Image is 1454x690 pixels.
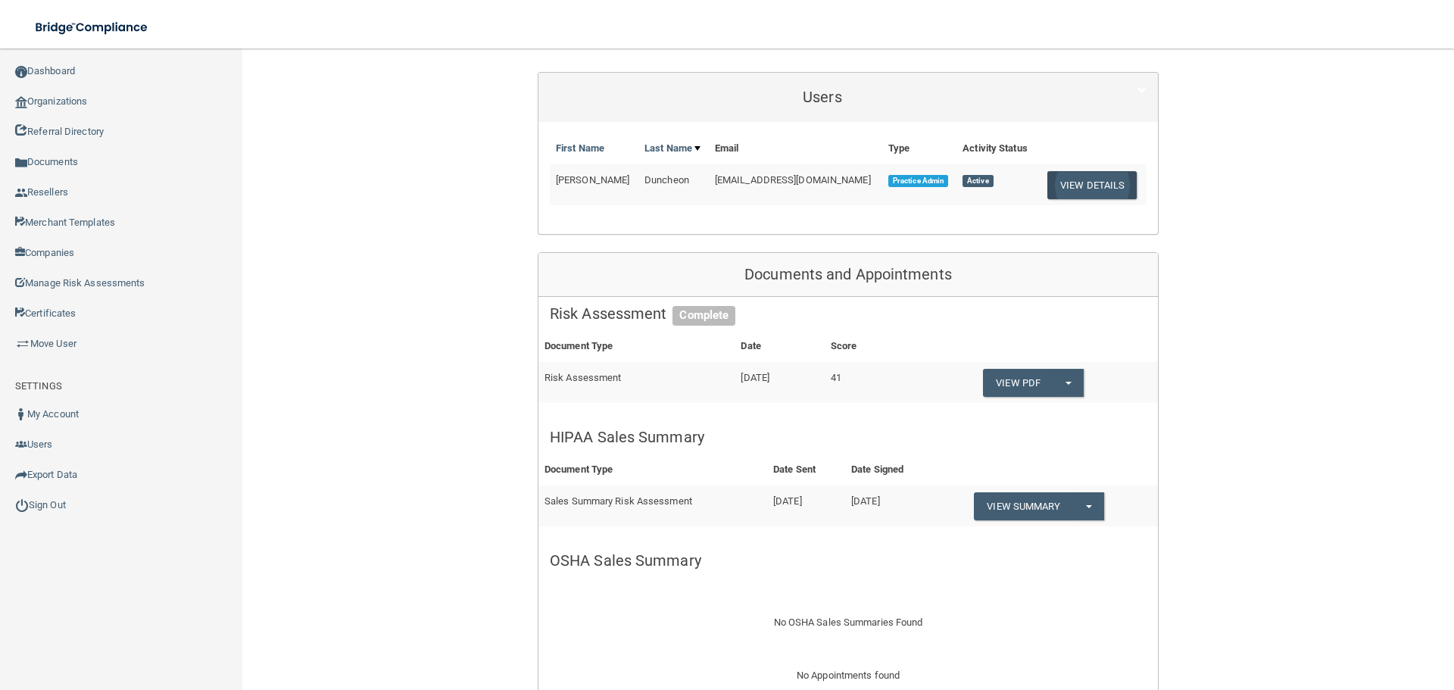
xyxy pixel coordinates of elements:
[974,492,1072,520] a: View Summary
[15,157,27,169] img: icon-documents.8dae5593.png
[550,89,1095,105] h5: Users
[23,12,162,43] img: bridge_compliance_login_screen.278c3ca4.svg
[825,362,910,403] td: 41
[956,133,1036,164] th: Activity Status
[15,96,27,108] img: organization-icon.f8decf85.png
[538,253,1158,297] div: Documents and Appointments
[767,485,845,526] td: [DATE]
[825,331,910,362] th: Score
[644,139,700,158] a: Last Name
[538,595,1158,650] div: No OSHA Sales Summaries Found
[1192,582,1436,643] iframe: Drift Widget Chat Controller
[15,498,29,512] img: ic_power_dark.7ecde6b1.png
[15,377,62,395] label: SETTINGS
[550,80,1147,114] a: Users
[845,485,938,526] td: [DATE]
[538,362,735,403] td: Risk Assessment
[715,174,871,186] span: [EMAIL_ADDRESS][DOMAIN_NAME]
[538,454,767,485] th: Document Type
[735,331,824,362] th: Date
[767,454,845,485] th: Date Sent
[15,187,27,199] img: ic_reseller.de258add.png
[556,139,604,158] a: First Name
[550,552,1147,569] h5: OSHA Sales Summary
[15,439,27,451] img: icon-users.e205127d.png
[550,305,1147,322] h5: Risk Assessment
[550,429,1147,445] h5: HIPAA Sales Summary
[644,174,689,186] span: Duncheon
[983,369,1053,397] a: View PDF
[709,133,882,164] th: Email
[735,362,824,403] td: [DATE]
[15,66,27,78] img: ic_dashboard_dark.d01f4a41.png
[845,454,938,485] th: Date Signed
[556,174,629,186] span: [PERSON_NAME]
[963,175,993,187] span: Active
[888,175,948,187] span: Practice Admin
[538,331,735,362] th: Document Type
[15,469,27,481] img: icon-export.b9366987.png
[538,485,767,526] td: Sales Summary Risk Assessment
[15,336,30,351] img: briefcase.64adab9b.png
[882,133,956,164] th: Type
[15,408,27,420] img: ic_user_dark.df1a06c3.png
[672,306,735,326] span: Complete
[1047,171,1137,199] button: View Details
